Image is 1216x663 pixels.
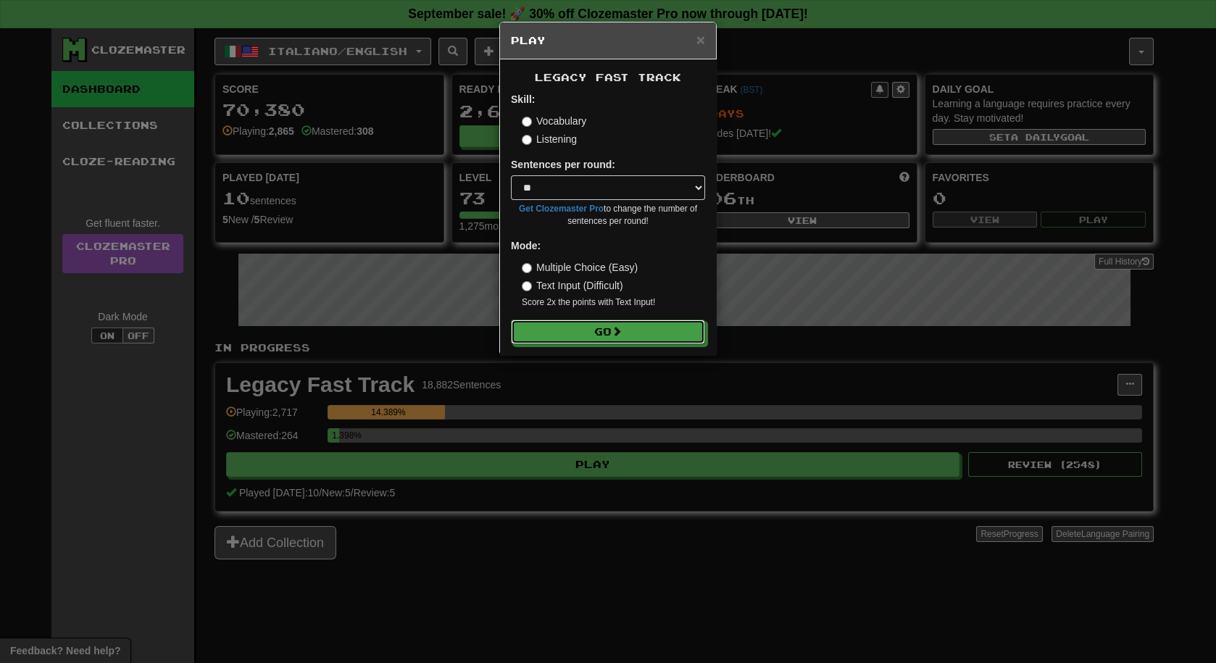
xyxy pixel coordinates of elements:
strong: Skill: [511,93,535,105]
label: Vocabulary [522,114,586,128]
small: to change the number of sentences per round! [511,203,705,228]
input: Listening [522,135,532,145]
label: Sentences per round: [511,157,615,172]
label: Multiple Choice (Easy) [522,260,638,275]
button: Close [696,32,705,47]
input: Multiple Choice (Easy) [522,263,532,273]
small: Score 2x the points with Text Input ! [522,296,705,309]
a: Get Clozemaster Pro [519,204,604,214]
strong: Mode: [511,240,541,251]
input: Text Input (Difficult) [522,281,532,291]
label: Text Input (Difficult) [522,278,623,293]
input: Vocabulary [522,117,532,127]
span: × [696,31,705,48]
span: Legacy Fast Track [535,71,681,83]
button: Go [511,320,705,344]
label: Listening [522,132,577,146]
h5: Play [511,33,705,48]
